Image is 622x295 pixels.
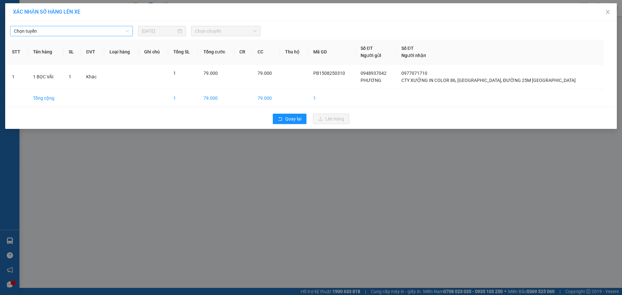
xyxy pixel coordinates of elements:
[605,9,610,15] span: close
[139,40,168,64] th: Ghi chú
[308,40,355,64] th: Mã GD
[28,64,63,89] td: 1 BỌC VẢI
[401,53,426,58] span: Người nhận
[401,78,576,83] span: CTY XƯỞNG IN COLOR 86, [GEOGRAPHIC_DATA], ĐƯỜNG 25M [GEOGRAPHIC_DATA]
[278,117,282,122] span: rollback
[361,46,373,51] span: Số ĐT
[234,40,252,64] th: CR
[308,89,355,107] td: 1
[313,71,345,76] span: PB1508250310
[599,3,617,21] button: Close
[168,40,198,64] th: Tổng SL
[401,71,427,76] span: 0977071710
[252,40,280,64] th: CC
[280,40,308,64] th: Thu hộ
[168,89,198,107] td: 1
[28,89,63,107] td: Tổng cộng
[7,64,28,89] td: 1
[142,28,176,35] input: 15/08/2025
[313,114,349,124] button: uploadLên hàng
[69,74,71,79] span: 1
[7,40,28,64] th: STT
[361,78,381,83] span: PHƯƠNG
[28,40,63,64] th: Tên hàng
[81,40,104,64] th: ĐVT
[252,89,280,107] td: 79.000
[13,9,80,15] span: XÁC NHẬN SỐ HÀNG LÊN XE
[195,26,257,36] span: Chọn chuyến
[273,114,306,124] button: rollbackQuay lại
[361,71,386,76] span: 0948937042
[14,26,129,36] span: Chọn tuyến
[198,40,234,64] th: Tổng cước
[361,53,381,58] span: Người gửi
[285,115,301,122] span: Quay lại
[258,71,272,76] span: 79.000
[401,46,414,51] span: Số ĐT
[173,71,176,76] span: 1
[104,40,139,64] th: Loại hàng
[198,89,234,107] td: 79.000
[81,64,104,89] td: Khác
[63,40,81,64] th: SL
[203,71,218,76] span: 79.000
